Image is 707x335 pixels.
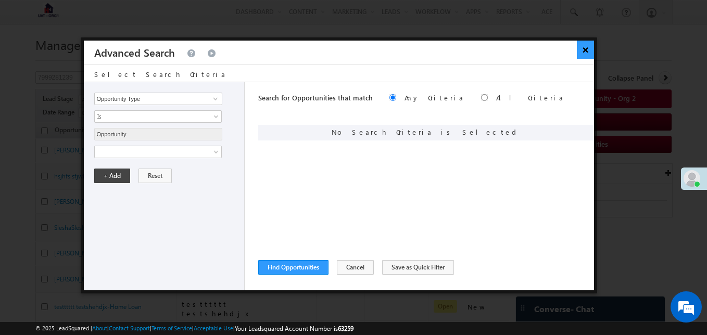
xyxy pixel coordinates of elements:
div: Chat with us now [54,55,175,68]
em: Start Chat [142,260,189,274]
span: Search for Opportunities that match [258,93,373,102]
span: 63259 [338,325,353,332]
label: All Criteria [496,93,564,102]
input: Type to Search [94,93,222,105]
button: Cancel [337,260,374,275]
span: Select Search Criteria [94,70,226,79]
a: Show All Items [208,94,221,104]
input: Type to Search [94,128,222,140]
a: About [92,325,107,331]
button: Find Opportunities [258,260,329,275]
a: Is [94,110,222,123]
a: Contact Support [109,325,150,331]
button: + Add [94,169,130,183]
button: Reset [138,169,172,183]
img: d_60004797649_company_0_60004797649 [18,55,44,68]
button: Save as Quick Filter [382,260,454,275]
span: Is [95,112,208,121]
h3: Advanced Search [94,41,175,64]
label: Any Criteria [405,93,464,102]
div: No Search Criteria is Selected [258,125,594,140]
textarea: Type your message and hit 'Enter' [14,96,190,251]
a: Acceptable Use [194,325,233,331]
span: © 2025 LeadSquared | | | | | [35,324,353,333]
a: Terms of Service [151,325,192,331]
button: × [577,41,594,59]
span: Your Leadsquared Account Number is [235,325,353,332]
div: Minimize live chat window [171,5,196,30]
